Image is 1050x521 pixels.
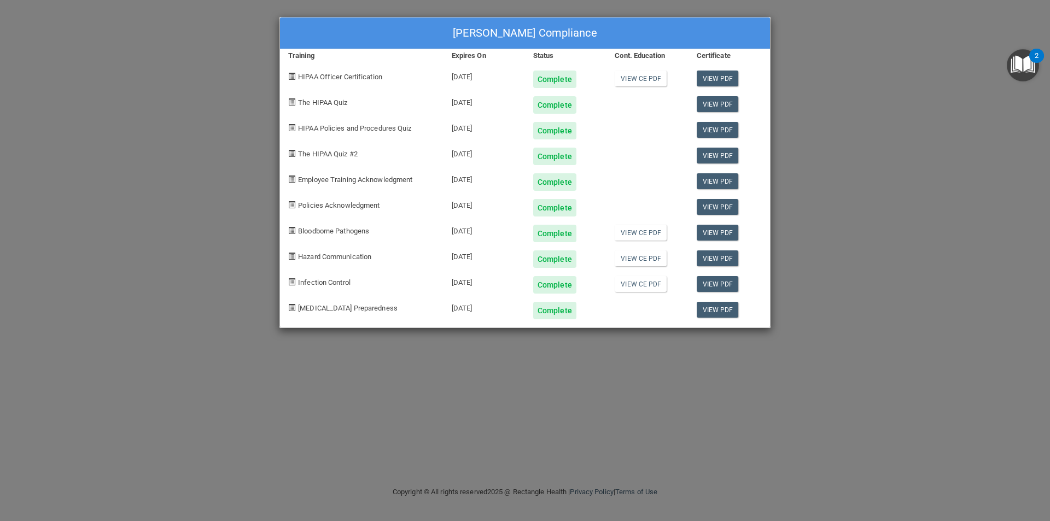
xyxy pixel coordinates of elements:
[533,276,576,294] div: Complete
[525,49,606,62] div: Status
[697,96,739,112] a: View PDF
[615,71,667,86] a: View CE PDF
[298,150,358,158] span: The HIPAA Quiz #2
[689,49,770,62] div: Certificate
[298,227,369,235] span: Bloodborne Pathogens
[298,124,411,132] span: HIPAA Policies and Procedures Quiz
[444,62,525,88] div: [DATE]
[298,304,398,312] span: [MEDICAL_DATA] Preparedness
[533,96,576,114] div: Complete
[298,73,382,81] span: HIPAA Officer Certification
[444,114,525,139] div: [DATE]
[615,276,667,292] a: View CE PDF
[1007,49,1039,81] button: Open Resource Center, 2 new notifications
[533,199,576,216] div: Complete
[298,201,380,209] span: Policies Acknowledgment
[444,49,525,62] div: Expires On
[606,49,688,62] div: Cont. Education
[861,443,1037,487] iframe: Drift Widget Chat Controller
[298,175,412,184] span: Employee Training Acknowledgment
[444,242,525,268] div: [DATE]
[697,199,739,215] a: View PDF
[697,225,739,241] a: View PDF
[697,71,739,86] a: View PDF
[444,268,525,294] div: [DATE]
[533,225,576,242] div: Complete
[533,122,576,139] div: Complete
[444,165,525,191] div: [DATE]
[533,148,576,165] div: Complete
[697,122,739,138] a: View PDF
[298,253,371,261] span: Hazard Communication
[615,250,667,266] a: View CE PDF
[533,71,576,88] div: Complete
[298,278,351,286] span: Infection Control
[697,302,739,318] a: View PDF
[697,173,739,189] a: View PDF
[697,250,739,266] a: View PDF
[533,250,576,268] div: Complete
[298,98,347,107] span: The HIPAA Quiz
[444,191,525,216] div: [DATE]
[1035,56,1039,70] div: 2
[697,276,739,292] a: View PDF
[697,148,739,163] a: View PDF
[615,225,667,241] a: View CE PDF
[444,88,525,114] div: [DATE]
[280,49,444,62] div: Training
[533,302,576,319] div: Complete
[444,294,525,319] div: [DATE]
[444,139,525,165] div: [DATE]
[533,173,576,191] div: Complete
[280,17,770,49] div: [PERSON_NAME] Compliance
[444,216,525,242] div: [DATE]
